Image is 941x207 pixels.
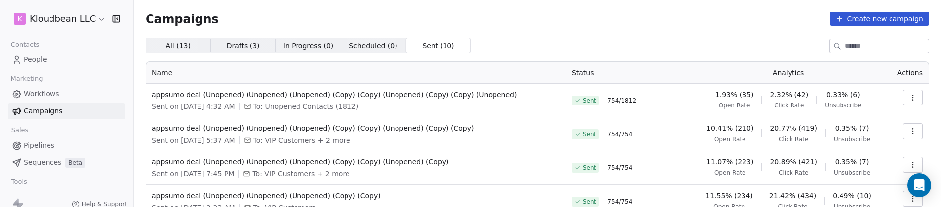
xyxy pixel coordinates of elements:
span: Sent on [DATE] 4:32 AM [152,102,235,111]
span: People [24,54,47,65]
button: Create new campaign [830,12,929,26]
span: Workflows [24,89,59,99]
span: appsumo deal (Unopened) (Unopened) (Unopened) (Copy) (Copy) [152,191,560,201]
span: 754 / 1812 [607,97,636,104]
span: 0.35% (7) [835,157,869,167]
span: Drafts ( 3 ) [227,41,260,51]
span: Beta [65,158,85,168]
span: k [17,14,22,24]
span: 21.42% (434) [769,191,816,201]
th: Status [566,62,690,84]
a: Workflows [8,86,125,102]
span: Open Rate [714,169,746,177]
span: Sequences [24,157,61,168]
span: Click Rate [779,135,808,143]
span: 0.35% (7) [835,123,869,133]
span: All ( 13 ) [165,41,191,51]
span: To: VIP Customers + 2 more [253,135,350,145]
span: To: VIP Customers + 2 more [252,169,349,179]
span: 0.49% (10) [833,191,871,201]
span: Pipelines [24,140,54,151]
span: 754 / 754 [607,198,632,206]
span: Sent [583,164,596,172]
span: 754 / 754 [607,130,632,138]
span: Sales [7,123,33,138]
span: Sent [583,198,596,206]
span: Marketing [6,71,47,86]
span: 20.89% (421) [770,157,817,167]
span: 2.32% (42) [770,90,808,100]
span: Unsubscribe [834,169,870,177]
span: Kloudbean LLC [30,12,96,25]
span: Tools [7,174,31,189]
span: 11.07% (223) [706,157,753,167]
span: Click Rate [774,102,804,109]
th: Name [146,62,566,84]
span: appsumo deal (Unopened) (Unopened) (Unopened) (Copy) (Copy) (Unopened) (Copy) [152,157,560,167]
span: 0.33% (6) [826,90,860,100]
div: Open Intercom Messenger [907,173,931,197]
span: 20.77% (419) [770,123,817,133]
span: Contacts [6,37,44,52]
span: Unsubscribe [825,102,861,109]
a: People [8,52,125,68]
th: Actions [887,62,929,84]
th: Analytics [690,62,887,84]
span: Campaigns [146,12,219,26]
span: Open Rate [714,135,746,143]
span: 754 / 754 [607,164,632,172]
span: Unsubscribe [834,135,870,143]
span: Open Rate [719,102,750,109]
span: To: Unopened Contacts (1812) [253,102,359,111]
span: Sent [583,130,596,138]
a: Campaigns [8,103,125,119]
a: Pipelines [8,137,125,154]
span: 11.55% (234) [705,191,752,201]
a: SequencesBeta [8,155,125,171]
span: Sent [583,97,596,104]
span: Scheduled ( 0 ) [349,41,397,51]
span: 1.93% (35) [715,90,754,100]
span: appsumo deal (Unopened) (Unopened) (Unopened) (Copy) (Copy) (Unopened) (Copy) (Copy) [152,123,560,133]
button: kKloudbean LLC [12,10,105,27]
span: Sent on [DATE] 5:37 AM [152,135,235,145]
span: Click Rate [779,169,808,177]
span: Campaigns [24,106,62,116]
span: appsumo deal (Unopened) (Unopened) (Unopened) (Copy) (Copy) (Unopened) (Copy) (Copy) (Unopened) [152,90,560,100]
span: 10.41% (210) [706,123,753,133]
span: Sent on [DATE] 7:45 PM [152,169,234,179]
span: In Progress ( 0 ) [283,41,334,51]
